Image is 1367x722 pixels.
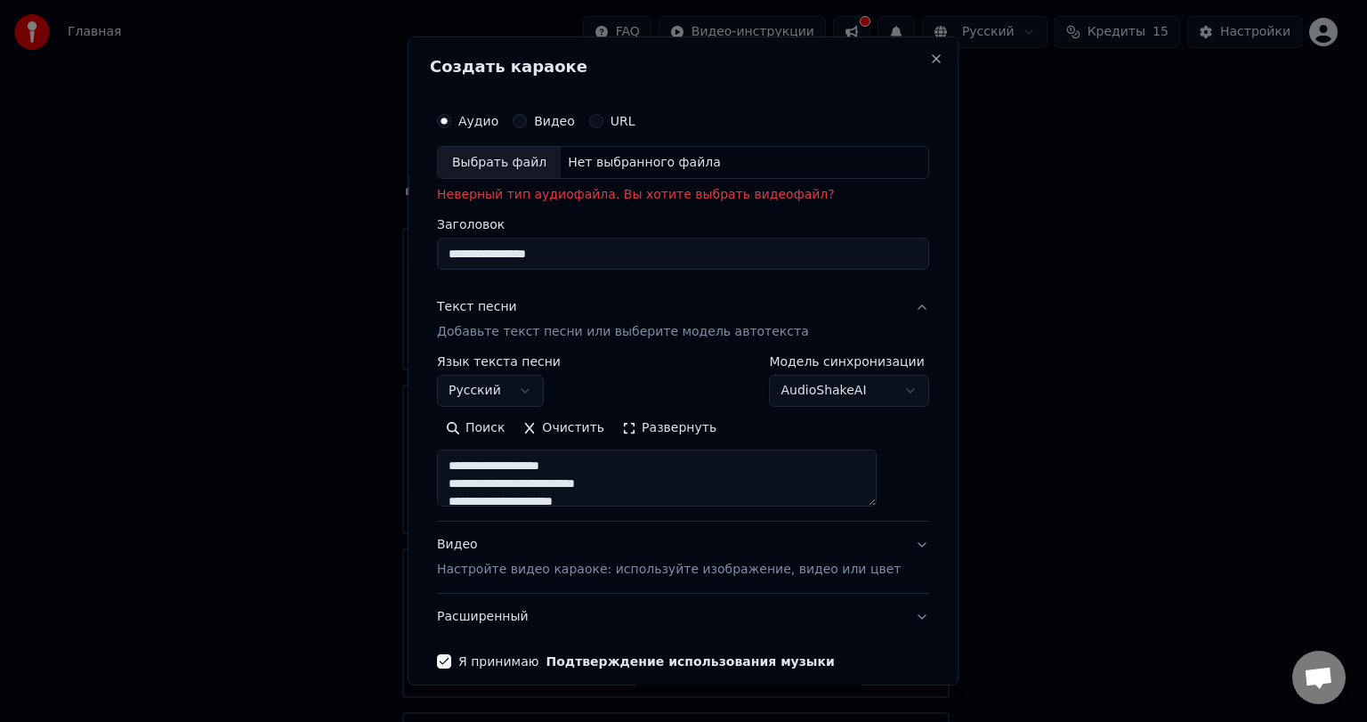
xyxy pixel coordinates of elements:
[437,536,901,579] div: Видео
[458,655,835,668] label: Я принимаю
[437,187,929,205] p: Неверный тип аудиофайла. Вы хотите выбрать видеофайл?
[514,414,614,442] button: Очистить
[437,324,809,342] p: Добавьте текст песни или выберите модель автотекста
[437,355,929,521] div: Текст песниДобавьте текст песни или выберите модель автотекста
[437,594,929,640] button: Расширенный
[437,522,929,593] button: ВидеоНастройте видео караоке: используйте изображение, видео или цвет
[613,414,725,442] button: Развернуть
[611,115,635,127] label: URL
[430,59,936,75] h2: Создать караоке
[437,414,514,442] button: Поиск
[770,355,930,368] label: Модель синхронизации
[437,285,929,356] button: Текст песниДобавьте текст песни или выберите модель автотекста
[534,115,575,127] label: Видео
[546,655,835,668] button: Я принимаю
[437,299,517,317] div: Текст песни
[437,355,561,368] label: Язык текста песни
[437,561,901,579] p: Настройте видео караоке: используйте изображение, видео или цвет
[458,115,498,127] label: Аудио
[561,154,728,172] div: Нет выбранного файла
[438,147,561,179] div: Выбрать файл
[437,219,929,231] label: Заголовок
